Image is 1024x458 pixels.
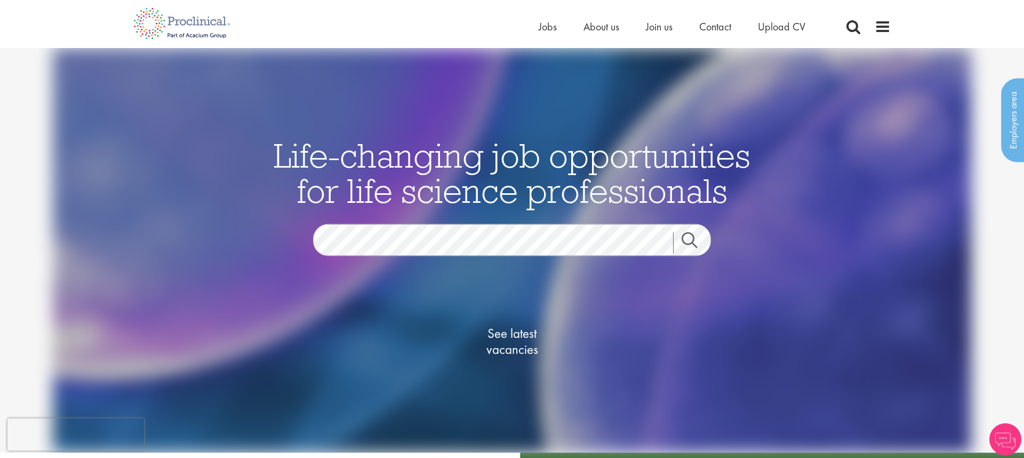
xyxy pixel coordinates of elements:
a: Jobs [539,20,557,34]
iframe: reCAPTCHA [7,418,144,451]
span: Life-changing job opportunities for life science professionals [274,133,750,211]
a: Join us [646,20,673,34]
img: candidate home [53,48,971,453]
a: See latestvacancies [459,282,565,400]
a: About us [583,20,619,34]
a: Contact [699,20,731,34]
a: Job search submit button [673,232,719,253]
span: See latest vacancies [459,325,565,357]
img: Chatbot [989,423,1021,455]
a: Upload CV [758,20,805,34]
